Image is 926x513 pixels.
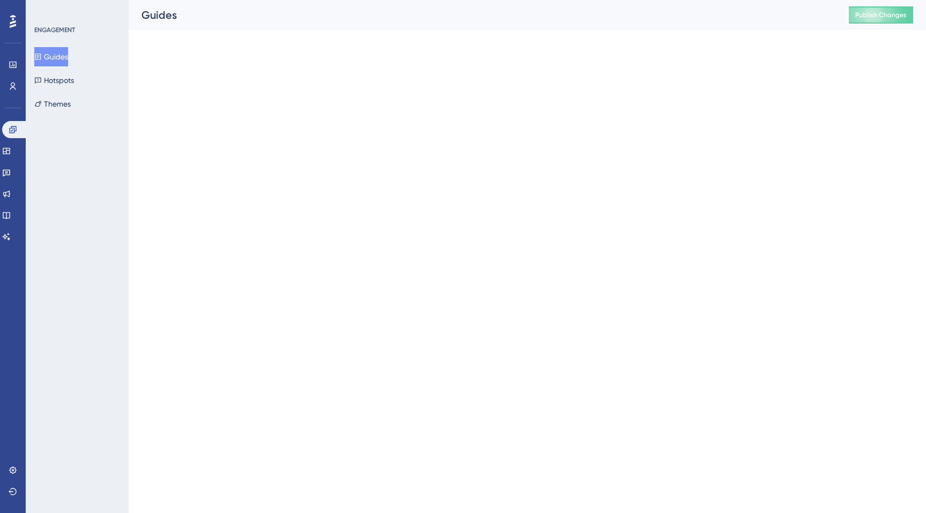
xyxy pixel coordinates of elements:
div: ENGAGEMENT [34,26,75,34]
button: Hotspots [34,71,74,90]
div: Guides [141,7,822,22]
button: Themes [34,94,71,114]
button: Publish Changes [849,6,913,24]
button: Guides [34,47,68,66]
span: Publish Changes [855,11,907,19]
